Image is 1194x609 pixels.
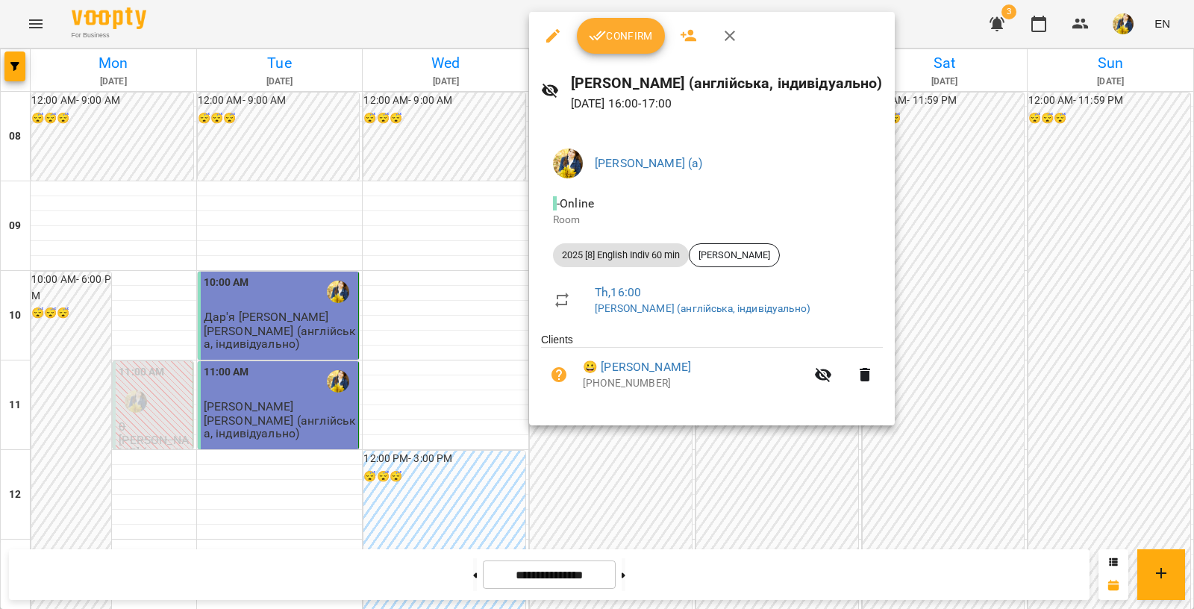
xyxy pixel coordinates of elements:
[553,213,871,228] p: Room
[595,156,703,170] a: [PERSON_NAME] (а)
[595,285,641,299] a: Th , 16:00
[583,358,691,376] a: 😀 [PERSON_NAME]
[553,196,597,210] span: - Online
[541,357,577,393] button: Unpaid. Bill the attendance?
[541,332,883,407] ul: Clients
[571,95,883,113] p: [DATE] 16:00 - 17:00
[595,302,810,314] a: [PERSON_NAME] (англійська, індивідуально)
[690,249,779,262] span: [PERSON_NAME]
[553,149,583,178] img: edf558cdab4eea865065d2180bd167c9.jpg
[577,18,665,54] button: Confirm
[583,376,805,391] p: [PHONE_NUMBER]
[589,27,653,45] span: Confirm
[553,249,689,262] span: 2025 [8] English Indiv 60 min
[571,72,883,95] h6: [PERSON_NAME] (англійська, індивідуально)
[689,243,780,267] div: [PERSON_NAME]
